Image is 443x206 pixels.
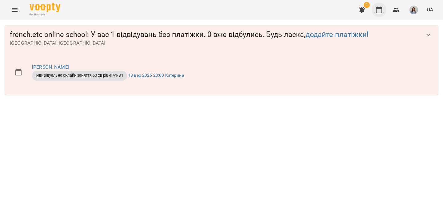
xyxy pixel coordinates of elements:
[30,3,60,12] img: Voopty Logo
[30,13,60,17] span: For Business
[305,30,369,39] a: додайте платіжки!
[409,6,418,14] img: 00729b20cbacae7f74f09ddf478bc520.jpg
[32,73,127,78] span: Індивідуальне онлайн заняття 50 хв рівні А1-В1
[10,39,421,47] span: [GEOGRAPHIC_DATA], [GEOGRAPHIC_DATA]
[32,64,69,70] a: [PERSON_NAME]
[364,2,370,8] span: 1
[7,2,22,17] button: Menu
[32,73,184,78] a: Індивідуальне онлайн заняття 50 хв рівні А1-В1 18 вер 2025 20:00 Катерина
[10,30,421,39] span: french.etc online school : У вас 1 відвідувань без платіжки. 0 вже відбулись. Будь ласка,
[427,6,433,13] span: UA
[424,4,436,15] button: UA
